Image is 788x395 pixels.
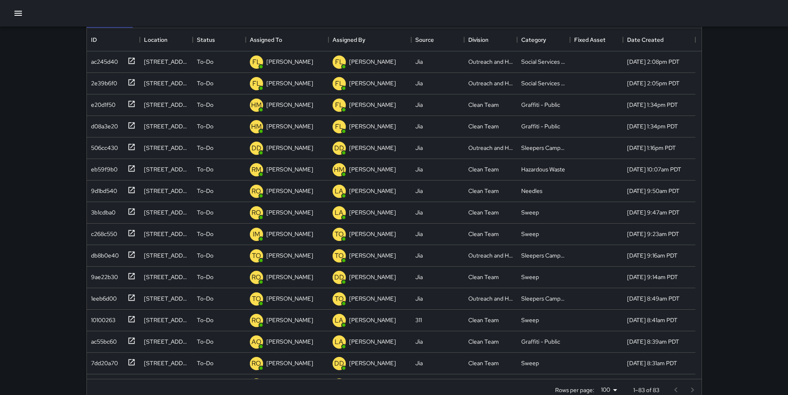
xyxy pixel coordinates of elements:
div: Clean Team [468,208,499,217]
div: 9/18/2025, 2:08pm PDT [627,58,680,66]
p: RO [251,316,261,325]
div: 9/18/2025, 9:14am PDT [627,273,678,281]
div: Fixed Asset [570,28,623,51]
p: DD [251,143,261,153]
p: FL [335,79,343,89]
p: To-Do [197,359,213,367]
div: 9/18/2025, 2:05pm PDT [627,79,680,87]
div: Clean Team [468,337,499,346]
div: 2faed620 [88,377,116,389]
p: [PERSON_NAME] [266,251,313,260]
p: [PERSON_NAME] [349,187,396,195]
p: RO [251,208,261,218]
p: [PERSON_NAME] [349,359,396,367]
p: [PERSON_NAME] [266,337,313,346]
div: 7dd20a70 [88,356,118,367]
p: [PERSON_NAME] [266,144,313,152]
div: 9/18/2025, 10:07am PDT [627,165,681,173]
div: Sweep [521,359,539,367]
div: Jia [415,359,423,367]
div: Category [521,28,546,51]
div: Date Created [627,28,663,51]
p: To-Do [197,273,213,281]
div: Clean Team [468,165,499,173]
div: 630 Gough Street [144,208,189,217]
div: 80 South Van Ness Avenue [144,337,189,346]
div: e20d1f50 [88,97,115,109]
div: 1150 Market Street [144,79,189,87]
div: Source [411,28,464,51]
div: 9/18/2025, 8:41am PDT [627,316,678,324]
p: TO [335,251,344,261]
p: [PERSON_NAME] [266,359,313,367]
div: ac245d40 [88,54,118,66]
div: 9/18/2025, 9:16am PDT [627,251,678,260]
p: [PERSON_NAME] [266,294,313,303]
p: DD [334,272,344,282]
p: [PERSON_NAME] [349,337,396,346]
p: 1–83 of 83 [633,386,659,394]
p: LA [335,186,343,196]
div: ID [91,28,97,51]
div: 9d1bd540 [88,183,117,195]
div: Jia [415,187,423,195]
div: Jia [415,165,423,173]
div: 9/18/2025, 8:39am PDT [627,337,679,346]
div: c268c550 [88,226,117,238]
div: Source [415,28,434,51]
div: 9/18/2025, 9:23am PDT [627,230,679,238]
div: 9/18/2025, 9:47am PDT [627,208,680,217]
div: d08a3e20 [88,119,118,130]
p: FL [335,57,343,67]
div: 2e39b6f0 [88,76,117,87]
p: DD [334,143,344,153]
div: Clean Team [468,273,499,281]
div: Sleepers Campers and Loiterers [521,144,566,152]
div: 563-599 Franklin Street [144,316,189,324]
p: [PERSON_NAME] [266,58,313,66]
p: RO [251,359,261,369]
div: Assigned To [246,28,328,51]
div: 455 Franklin Street [144,359,189,367]
div: 3b1cdba0 [88,205,115,217]
div: Clean Team [468,316,499,324]
div: eb59f9b0 [88,162,117,173]
div: 301 Van Ness Avenue [144,122,189,130]
div: 506cc430 [88,140,118,152]
div: ID [87,28,140,51]
div: Jia [415,337,423,346]
p: TO [252,251,261,261]
p: RM [251,165,261,175]
p: AO [251,337,261,347]
p: IM [253,229,260,239]
p: To-Do [197,165,213,173]
div: Outreach and Hospitality [468,294,513,303]
div: Sweep [521,230,539,238]
div: 30 Larkin Street [144,165,189,173]
div: Sleepers Campers and Loiterers [521,294,566,303]
p: [PERSON_NAME] [349,316,396,324]
div: Hazardous Waste [521,165,565,173]
div: Sweep [521,208,539,217]
div: Category [517,28,570,51]
div: 284 Linden Street [144,144,189,152]
p: TO [252,294,261,304]
div: 311 [415,316,422,324]
p: HM [334,165,345,175]
div: Date Created [623,28,695,51]
div: Assigned By [328,28,411,51]
div: Jia [415,230,423,238]
div: Jia [415,79,423,87]
p: [PERSON_NAME] [349,144,396,152]
div: 9/18/2025, 1:34pm PDT [627,122,678,130]
div: Division [464,28,517,51]
p: TO [335,229,344,239]
div: Graffiti - Public [521,122,560,130]
p: FL [252,57,261,67]
div: Social Services Support [521,58,566,66]
div: 563-599 Franklin Street [144,273,189,281]
div: Clean Team [468,122,499,130]
p: [PERSON_NAME] [349,251,396,260]
div: Location [140,28,193,51]
div: Sleepers Campers and Loiterers [521,251,566,260]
